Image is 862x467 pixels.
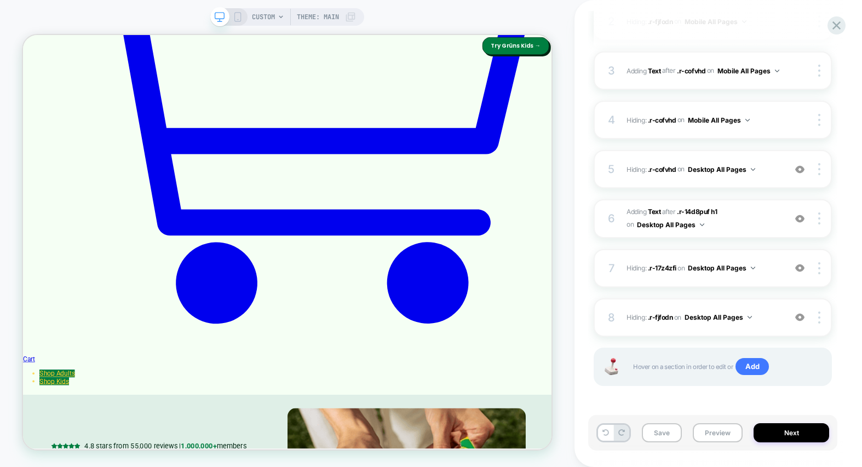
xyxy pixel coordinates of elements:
[795,165,804,174] img: crossed eye
[818,65,820,77] img: close
[606,11,617,31] div: 2
[648,313,673,321] span: .r-fjfodn
[751,267,755,269] img: down arrow
[627,207,660,216] span: Adding
[677,262,685,274] span: on
[648,165,676,173] span: .r-cofvhd
[717,64,779,78] button: Mobile All Pages
[688,113,750,127] button: Mobile All Pages
[606,61,617,80] div: 3
[637,218,704,232] button: Desktop All Pages
[735,358,769,376] span: Add
[818,312,820,324] img: close
[612,3,702,26] button: Try Grüns Kids →
[648,264,676,272] span: .r-17z4zfi
[627,113,780,127] span: Hiding :
[795,263,804,273] img: crossed eye
[606,308,617,327] div: 8
[606,159,617,179] div: 5
[633,358,820,376] span: Hover on a section in order to edit or
[677,163,685,175] span: on
[818,163,820,175] img: close
[685,15,746,28] button: Mobile All Pages
[674,15,681,27] span: on
[627,66,660,74] span: Adding
[606,209,617,228] div: 6
[297,8,339,26] span: Theme: MAIN
[742,20,746,23] img: down arrow
[648,66,660,74] b: Text
[648,17,673,25] span: .r-fjfodn
[627,261,780,275] span: Hiding :
[677,66,705,74] span: .r-cofvhd
[22,457,61,467] a: Shop Kids
[775,70,779,72] img: down arrow
[648,116,676,124] span: .r-cofvhd
[795,214,804,223] img: crossed eye
[754,423,829,442] button: Next
[707,65,714,77] span: on
[662,66,676,74] span: AFTER
[818,262,820,274] img: close
[642,423,682,442] button: Save
[648,207,660,216] b: Text
[818,212,820,224] img: close
[748,316,752,319] img: down arrow
[795,313,804,322] img: crossed eye
[751,168,755,171] img: down arrow
[606,110,617,130] div: 4
[688,261,755,275] button: Desktop All Pages
[818,15,820,27] img: close
[252,8,275,26] span: CUSTOM
[693,423,743,442] button: Preview
[600,358,622,375] img: Joystick
[688,163,755,176] button: Desktop All Pages
[627,218,634,230] span: on
[662,207,676,216] span: AFTER
[627,15,780,28] span: Hiding :
[627,163,780,176] span: Hiding :
[677,207,717,216] span: .r-14d8puf h1
[700,223,704,226] img: down arrow
[677,114,685,126] span: on
[745,119,750,122] img: down arrow
[627,310,780,324] span: Hiding :
[685,310,752,324] button: Desktop All Pages
[818,114,820,126] img: close
[674,312,681,324] span: on
[606,258,617,278] div: 7
[22,446,69,457] a: Shop Adults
